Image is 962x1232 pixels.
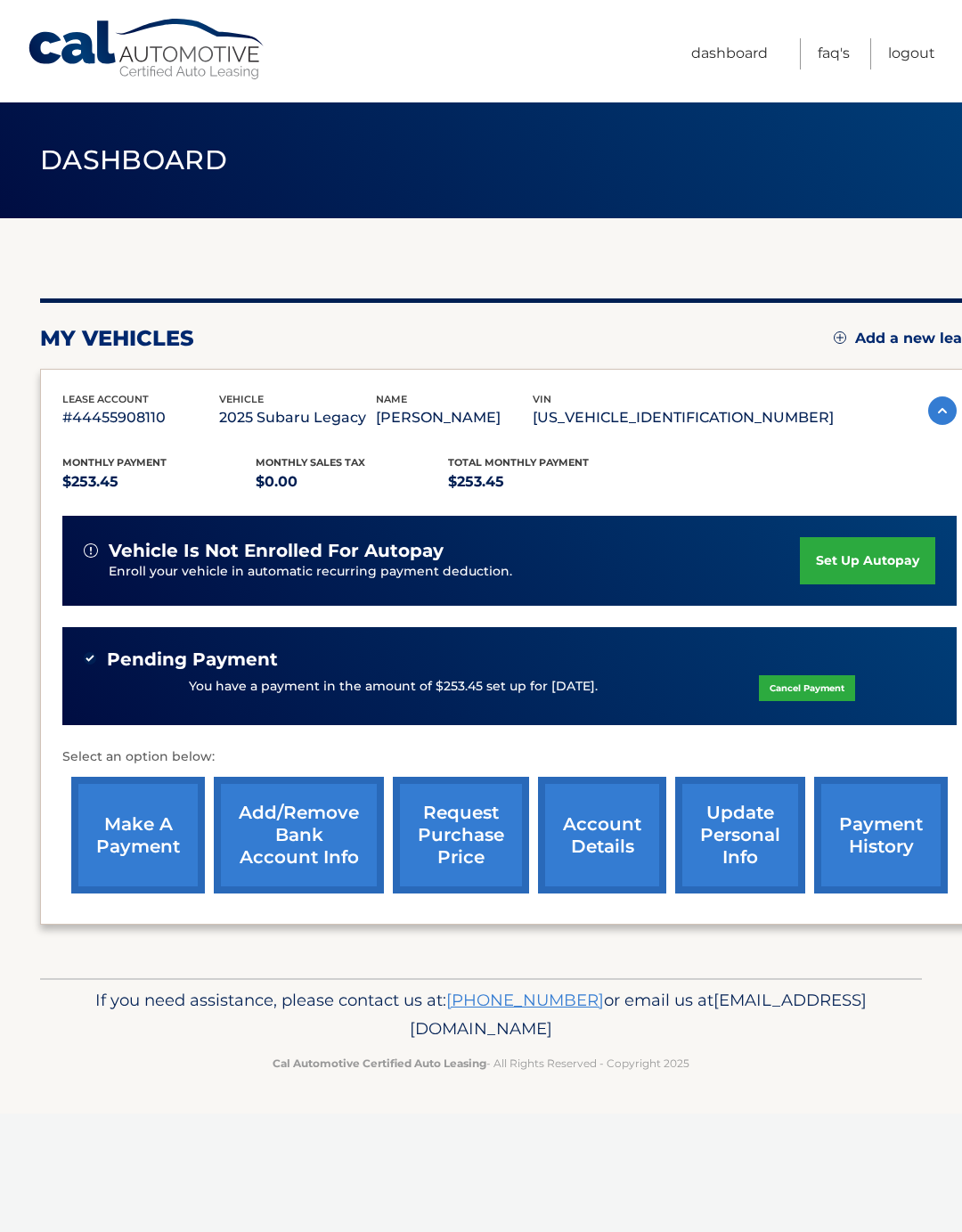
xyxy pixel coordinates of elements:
span: [EMAIL_ADDRESS][DOMAIN_NAME] [410,990,867,1039]
span: Total Monthly Payment [448,456,589,469]
p: - All Rights Reserved - Copyright 2025 [67,1054,895,1073]
a: Logout [888,38,935,69]
span: Dashboard [40,143,227,176]
p: 2025 Subaru Legacy [219,405,376,430]
span: Monthly sales Tax [256,456,365,469]
span: vehicle [219,393,264,405]
a: update personal info [675,777,805,893]
img: check-green.svg [84,652,96,665]
span: name [376,393,407,405]
p: #44455908110 [62,405,219,430]
img: accordion-active.svg [928,396,957,425]
a: make a payment [71,777,205,893]
strong: Cal Automotive Certified Auto Leasing [273,1057,486,1070]
span: Pending Payment [107,649,278,671]
a: request purchase price [393,777,529,893]
img: alert-white.svg [84,543,98,558]
a: account details [538,777,666,893]
span: Monthly Payment [62,456,167,469]
a: FAQ's [818,38,850,69]
span: vin [533,393,551,405]
a: Add/Remove bank account info [214,777,384,893]
p: $0.00 [256,469,449,494]
span: vehicle is not enrolled for autopay [109,540,444,562]
p: You have a payment in the amount of $253.45 set up for [DATE]. [189,677,598,697]
p: $253.45 [448,469,641,494]
a: Cal Automotive [27,18,267,81]
img: add.svg [834,331,846,344]
p: [PERSON_NAME] [376,405,533,430]
a: set up autopay [800,537,935,584]
a: payment history [814,777,948,893]
p: $253.45 [62,469,256,494]
p: [US_VEHICLE_IDENTIFICATION_NUMBER] [533,405,834,430]
p: Enroll your vehicle in automatic recurring payment deduction. [109,562,800,582]
span: lease account [62,393,149,405]
a: Cancel Payment [759,675,855,701]
h2: my vehicles [40,325,194,352]
p: Select an option below: [62,747,957,768]
p: If you need assistance, please contact us at: or email us at [67,986,895,1043]
a: Dashboard [691,38,768,69]
a: [PHONE_NUMBER] [446,990,604,1010]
